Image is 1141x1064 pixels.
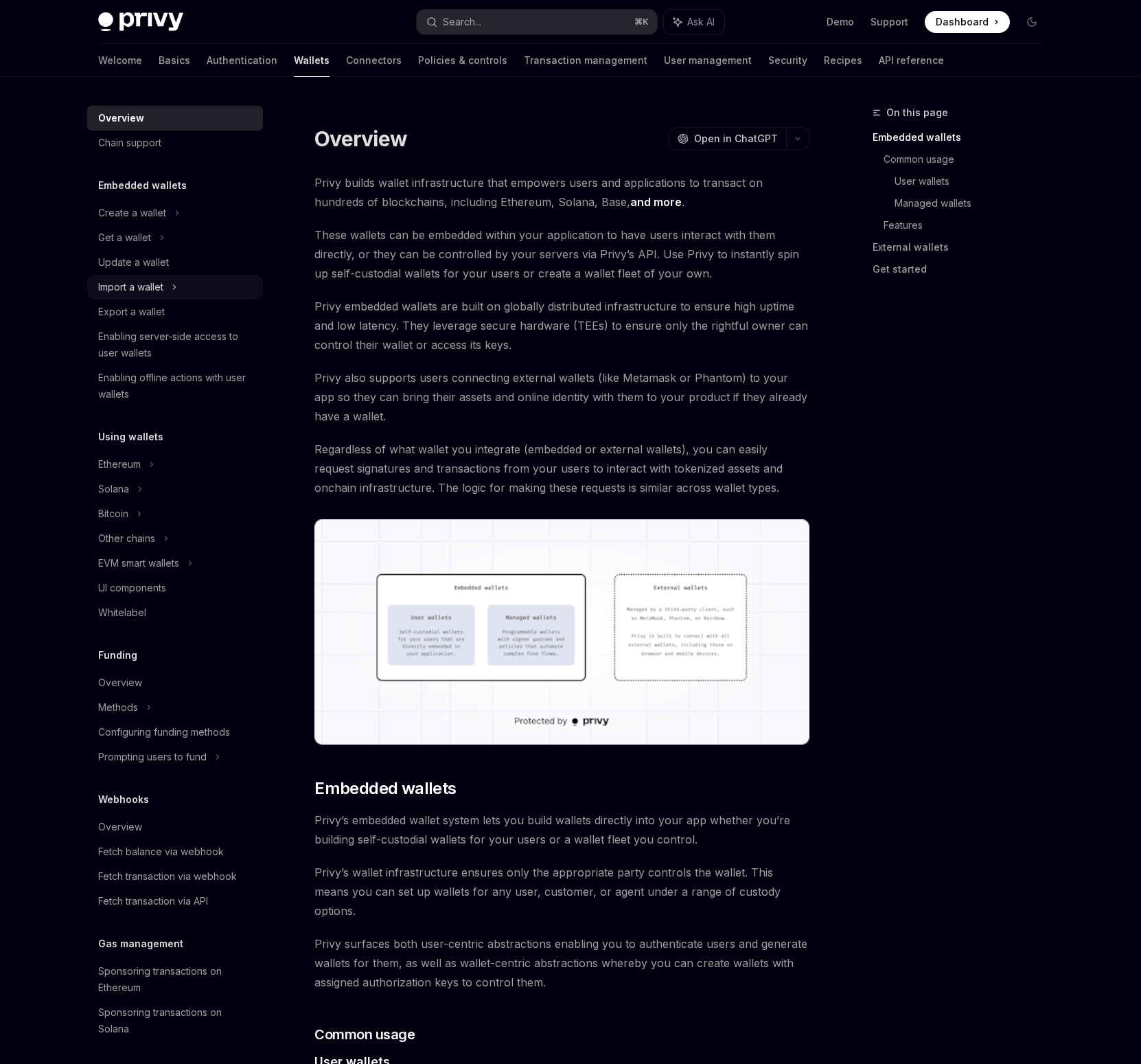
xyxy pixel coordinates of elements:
[98,791,149,808] h5: Webhooks
[98,229,151,246] div: Get a wallet
[314,1025,415,1044] span: Common usage
[98,555,179,571] div: EVM smart wallets
[159,44,190,77] a: Basics
[879,44,944,77] a: API reference
[98,699,138,716] div: Methods
[98,844,224,860] div: Fetch balance via webhook
[98,110,144,126] div: Overview
[768,44,807,77] a: Security
[98,580,166,596] div: UI components
[98,506,128,522] div: Bitcoin
[98,724,230,740] div: Configuring funding methods
[98,963,255,996] div: Sponsoring transactions on Ethereum
[895,192,1054,214] a: Managed wallets
[314,173,809,212] span: Privy builds wallet infrastructure that empowers users and applications to transact on hundreds o...
[98,44,142,77] a: Welcome
[98,1004,255,1037] div: Sponsoring transactions on Solana
[98,893,208,909] div: Fetch transaction via API
[314,519,809,745] img: images/walletoverview.png
[936,15,989,29] span: Dashboard
[871,15,908,29] a: Support
[98,936,183,952] h5: Gas management
[346,44,402,77] a: Connectors
[98,12,183,32] img: dark logo
[87,576,263,600] a: UI components
[314,297,809,354] span: Privy embedded wallets are built on globally distributed infrastructure to ensure high uptime and...
[87,864,263,889] a: Fetch transaction via webhook
[664,44,752,77] a: User management
[314,811,809,849] span: Privy’s embedded wallet system lets you build wallets directly into your app whether you’re build...
[87,815,263,839] a: Overview
[314,126,407,151] h1: Overview
[314,863,809,920] span: Privy’s wallet infrastructure ensures only the appropriate party controls the wallet. This means ...
[98,604,146,621] div: Whitelabel
[417,10,657,34] button: Search...⌘K
[87,365,263,407] a: Enabling offline actions with user wallets
[664,10,724,34] button: Ask AI
[694,132,778,146] span: Open in ChatGPT
[873,236,1054,258] a: External wallets
[314,368,809,426] span: Privy also supports users connecting external wallets (like Metamask or Phantom) to your app so t...
[314,934,809,992] span: Privy surfaces both user-centric abstractions enabling you to authenticate users and generate wal...
[87,839,263,864] a: Fetch balance via webhook
[87,250,263,275] a: Update a wallet
[634,16,649,27] span: ⌘ K
[98,177,187,194] h5: Embedded wallets
[87,600,263,625] a: Whitelabel
[98,370,255,403] div: Enabling offline actions with user wallets
[98,530,155,547] div: Other chains
[98,254,169,271] div: Update a wallet
[87,106,263,131] a: Overview
[98,749,207,765] div: Prompting users to fund
[884,148,1054,170] a: Common usage
[873,258,1054,280] a: Get started
[98,205,166,221] div: Create a wallet
[98,481,129,497] div: Solana
[98,456,141,473] div: Ethereum
[824,44,862,77] a: Recipes
[98,819,142,835] div: Overview
[314,225,809,283] span: These wallets can be embedded within your application to have users interact with them directly, ...
[873,126,1054,148] a: Embedded wallets
[98,647,137,664] h5: Funding
[630,195,682,210] a: and more
[87,889,263,914] a: Fetch transaction via API
[314,778,456,800] span: Embedded wallets
[87,959,263,1000] a: Sponsoring transactions on Ethereum
[87,670,263,695] a: Overview
[98,279,163,295] div: Import a wallet
[1021,11,1043,33] button: Toggle dark mode
[98,328,255,361] div: Enabling server-side access to user wallets
[98,135,161,151] div: Chain support
[87,1000,263,1041] a: Sponsoring transactions on Solana
[87,324,263,365] a: Enabling server-side access to user wallets
[925,11,1010,33] a: Dashboard
[895,170,1054,192] a: User wallets
[669,127,786,150] button: Open in ChatGPT
[87,131,263,155] a: Chain support
[98,868,237,885] div: Fetch transaction via webhook
[687,15,715,29] span: Ask AI
[884,214,1054,236] a: Features
[294,44,330,77] a: Wallets
[524,44,647,77] a: Transaction management
[98,429,163,445] h5: Using wallets
[443,14,481,30] div: Search...
[207,44,277,77] a: Authentication
[87,299,263,324] a: Export a wallet
[418,44,507,77] a: Policies & controls
[827,15,854,29] a: Demo
[314,440,809,497] span: Regardless of what wallet you integrate (embedded or external wallets), you can easily request si...
[87,720,263,745] a: Configuring funding methods
[886,104,948,121] span: On this page
[98,675,142,691] div: Overview
[98,304,165,320] div: Export a wallet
